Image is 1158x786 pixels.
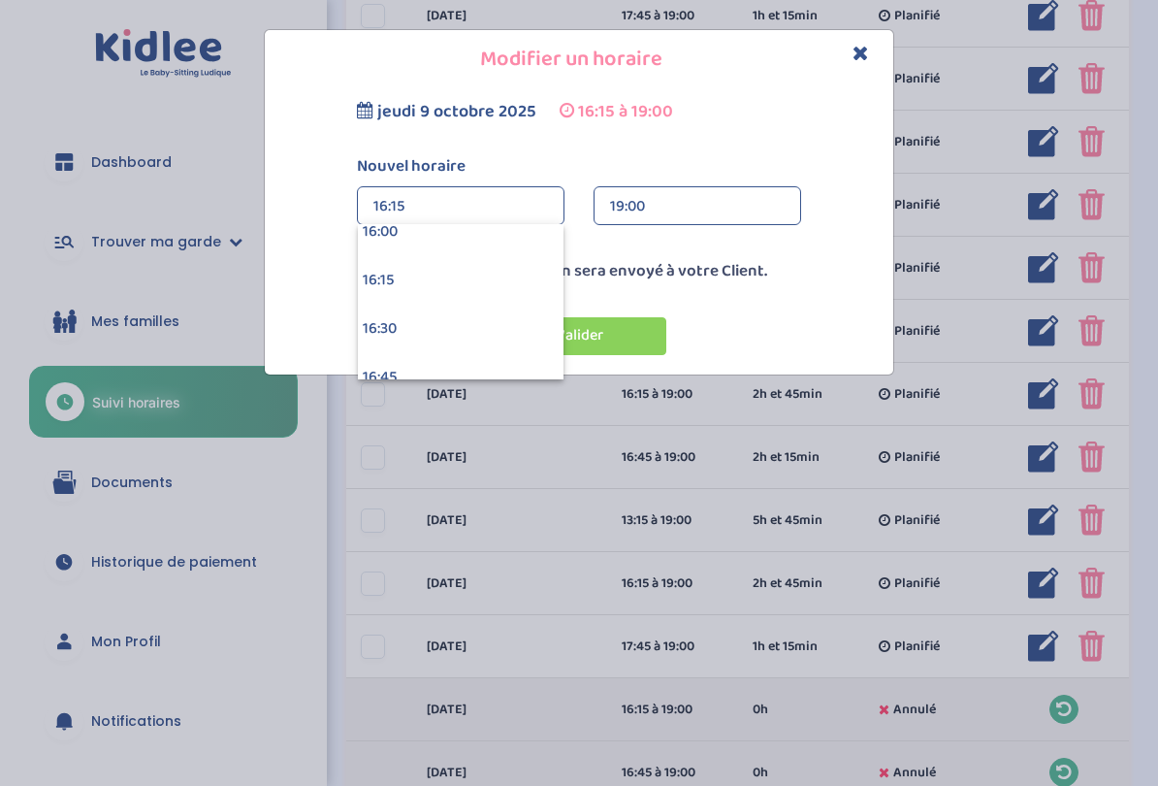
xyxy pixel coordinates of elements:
[358,256,563,305] div: 16:15
[342,154,816,180] label: Nouvel horaire
[373,187,548,226] div: 16:15
[578,98,673,125] span: 16:15 à 19:00
[610,187,785,226] div: 19:00
[358,305,563,353] div: 16:30
[358,353,563,402] div: 16:45
[377,98,536,125] span: jeudi 9 octobre 2025
[270,259,888,284] p: Un e-mail de notification sera envoyé à
[279,45,879,75] h4: Modifier un horaire
[492,317,666,355] button: Valider
[678,258,767,284] span: votre Client.
[358,208,563,256] div: 16:00
[852,43,869,65] button: Close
